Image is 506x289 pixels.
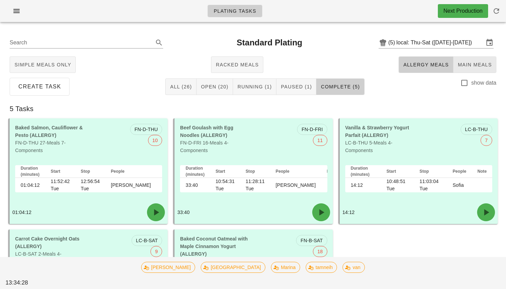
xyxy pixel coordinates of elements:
button: All (26) [165,78,196,95]
div: 5 Tasks [4,98,502,120]
button: Open (20) [197,78,233,95]
th: Stop [414,165,447,178]
span: 9 [155,246,158,257]
th: People [270,165,321,178]
th: Start [381,165,414,178]
td: Sofia [447,178,472,192]
span: 11 [317,135,323,146]
div: FN-D-THU 27-Meals 7-Components [11,120,89,158]
button: Simple Meals Only [10,56,76,73]
td: 11:52:42 Tue [45,178,75,192]
button: Paused (1) [276,78,316,95]
button: Create Task [10,78,70,96]
button: Racked Meals [211,56,263,73]
th: Duration (minutes) [180,165,210,178]
div: Next Production [443,7,483,15]
th: Stop [240,165,270,178]
td: 33:40 [180,178,210,192]
div: 13:34:28 [4,277,46,288]
td: 10:48:51 Tue [381,178,414,192]
a: Plating Tasks [208,5,262,17]
td: 11:28:11 Tue [240,178,270,192]
th: Duration (minutes) [345,165,381,178]
td: 12:56:54 Tue [75,178,105,192]
span: Marina [275,262,296,272]
th: Note [321,165,341,178]
span: tamneih [310,262,333,272]
span: Open (20) [201,84,229,89]
button: Allergy Meals [399,56,453,73]
span: Main Meals [457,62,492,67]
button: Running (1) [233,78,276,95]
div: FN-B-SAT 1-Meals 3-Components [176,231,254,277]
b: Beef Goulash with Egg Noodles (ALLERGY) [180,125,233,138]
span: LC-B-THU [465,124,488,135]
th: People [447,165,472,178]
div: 33:40 [175,201,333,224]
span: van [347,262,360,272]
span: [GEOGRAPHIC_DATA] [205,262,261,272]
b: Vanilla & Strawberry Yogurt Parfait (ALLERGY) [345,125,409,138]
th: Note [156,165,177,178]
button: Main Meals [453,56,496,73]
span: All (26) [170,84,192,89]
div: 01:04:12 [10,201,168,224]
span: Paused (1) [281,84,312,89]
td: 10:54:31 Tue [210,178,240,192]
td: 11:03:04 Tue [414,178,447,192]
span: Simple Meals Only [14,62,71,67]
span: Racked Meals [215,62,259,67]
button: Complete (5) [316,78,364,95]
span: [PERSON_NAME] [146,262,191,272]
b: Baked Coconut Oatmeal with Maple Cinnamon Yogurt (ALLERGY) [180,236,247,257]
span: Running (1) [237,84,272,89]
span: 18 [317,246,323,257]
span: FN-B-SAT [301,235,323,246]
span: Plating Tasks [213,8,256,14]
label: show data [471,79,496,86]
span: Complete (5) [320,84,360,89]
b: Baked Salmon, Cauliflower & Pesto (ALLERGY) [15,125,83,138]
td: 01:04:12 [15,178,45,192]
span: FN-D-FRI [302,124,323,135]
span: FN-D-THU [135,124,158,135]
div: 14:12 [340,201,498,224]
div: FN-D-FRI 16-Meals 4-Components [176,120,254,158]
span: 7 [485,135,488,146]
div: LC-B-SAT 2-Meals 4-Components [11,231,89,269]
h2: Standard Plating [237,36,303,49]
div: (5) [388,39,397,46]
div: LC-B-THU 5-Meals 4-Components [341,120,419,158]
b: Carrot Cake Overnight Oats (ALLERGY) [15,236,80,249]
th: Start [210,165,240,178]
td: [PERSON_NAME] [105,178,156,192]
th: Start [45,165,75,178]
td: [PERSON_NAME] [270,178,321,192]
th: Stop [75,165,105,178]
th: People [105,165,156,178]
span: LC-B-SAT [136,235,158,246]
span: Create Task [18,84,61,90]
td: 14:12 [345,178,381,192]
th: Note [472,165,492,178]
span: Allergy Meals [403,62,449,67]
th: Duration (minutes) [15,165,45,178]
span: 10 [152,135,158,146]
